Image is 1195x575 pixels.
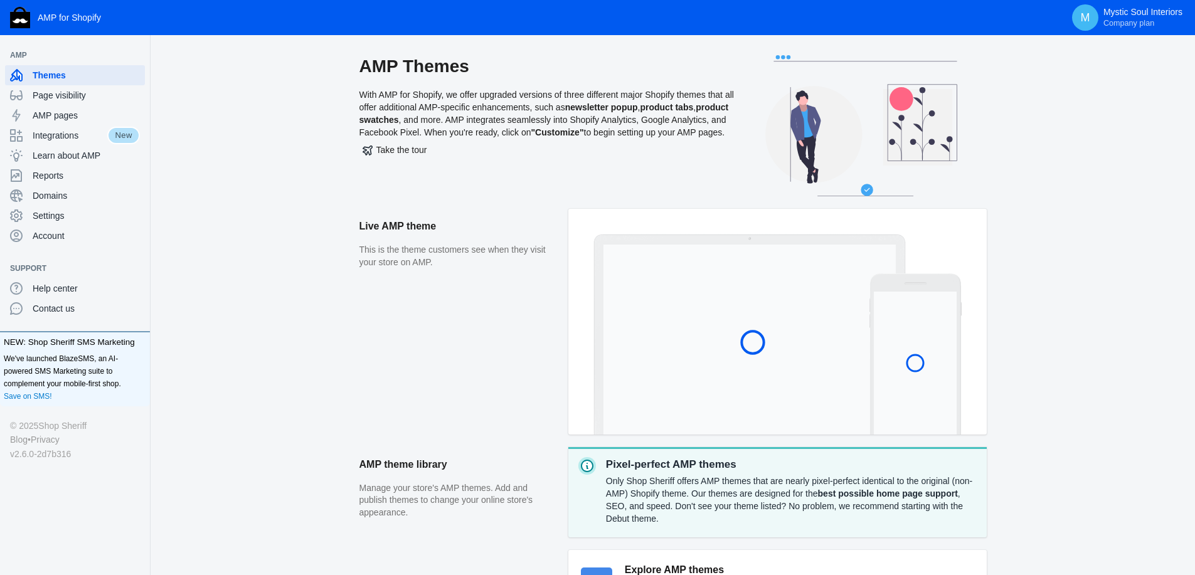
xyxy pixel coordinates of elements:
div: v2.6.0-2d7b316 [10,447,140,461]
span: Settings [33,209,140,222]
span: Contact us [33,302,140,315]
span: Integrations [33,129,107,142]
b: newsletter popup [565,102,638,112]
a: Themes [5,65,145,85]
b: "Customize" [531,127,583,137]
p: Pixel-perfect AMP themes [606,457,977,472]
h2: Live AMP theme [359,209,556,244]
span: M [1079,11,1091,24]
span: AMP pages [33,109,140,122]
a: IntegrationsNew [5,125,145,145]
a: Shop Sheriff [38,419,87,433]
a: Blog [10,433,28,446]
strong: best possible home page support [818,488,958,499]
span: Domains [33,189,140,202]
span: AMP for Shopify [38,13,101,23]
span: Help center [33,282,140,295]
a: Settings [5,206,145,226]
span: AMP [10,49,127,61]
span: Learn about AMP [33,149,140,162]
button: Add a sales channel [127,266,147,271]
div: • [10,433,140,446]
h2: AMP Themes [359,55,736,78]
span: Take the tour [363,145,427,155]
img: Laptop frame [593,234,906,435]
a: Learn about AMP [5,145,145,166]
a: Account [5,226,145,246]
b: product tabs [640,102,693,112]
button: Add a sales channel [127,53,147,58]
p: Mystic Soul Interiors [1103,7,1182,28]
span: Themes [33,69,140,82]
p: Manage your store's AMP themes. Add and publish themes to change your online store's appearance. [359,482,556,519]
a: Domains [5,186,145,206]
div: Only Shop Sheriff offers AMP themes that are nearly pixel-perfect identical to the original (non-... [606,472,977,527]
p: This is the theme customers see when they visit your store on AMP. [359,244,556,268]
a: Reports [5,166,145,186]
div: With AMP for Shopify, we offer upgraded versions of three different major Shopify themes that all... [359,55,736,209]
span: Reports [33,169,140,182]
a: AMP pages [5,105,145,125]
span: Support [10,262,127,275]
img: Shop Sheriff Logo [10,7,30,28]
span: Page visibility [33,89,140,102]
button: Take the tour [359,139,430,161]
span: New [107,127,140,144]
div: © 2025 [10,419,140,433]
img: Mobile frame [869,273,962,435]
span: Account [33,229,140,242]
a: Contact us [5,298,145,319]
a: Privacy [31,433,60,446]
h2: AMP theme library [359,447,556,482]
span: Company plan [1103,18,1154,28]
a: Page visibility [5,85,145,105]
a: Save on SMS! [4,390,52,403]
